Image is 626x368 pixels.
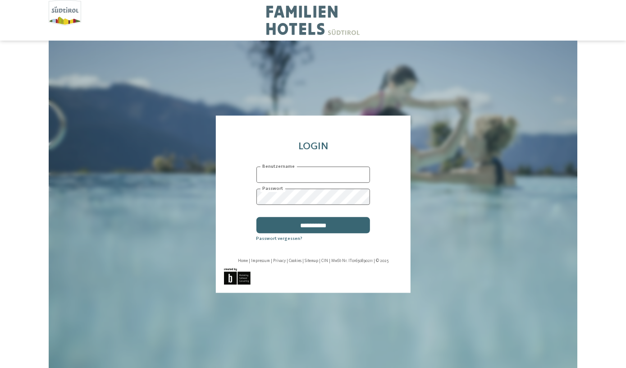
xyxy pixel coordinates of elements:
span: | [287,259,288,263]
a: Sitemap [305,259,318,263]
span: | [374,259,375,263]
label: Benutzername [260,163,297,170]
a: Impressum [251,259,270,263]
span: | [302,259,304,263]
span: | [271,259,272,263]
a: Home [238,259,248,263]
span: © 2025 [376,259,388,263]
span: MwSt-Nr. IT01650890211 [331,259,373,263]
span: Login [298,142,328,152]
a: Privacy [273,259,286,263]
img: Brandnamic GmbH | Leading Hospitality Solutions [224,268,250,285]
a: CIN [321,259,328,263]
a: Cookies [289,259,302,263]
span: | [319,259,320,263]
span: | [249,259,250,263]
a: Passwort vergessen? [256,236,302,241]
label: Passwort [260,185,285,192]
span: | [329,259,330,263]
